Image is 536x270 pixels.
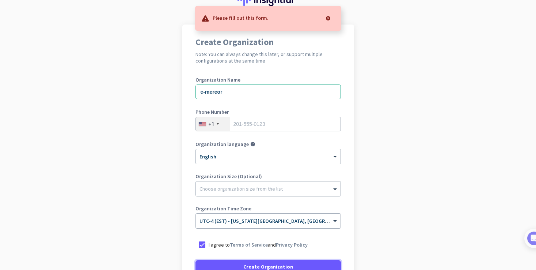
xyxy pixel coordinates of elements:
label: Organization Size (Optional) [195,174,341,179]
label: Organization Name [195,77,341,82]
input: 201-555-0123 [195,117,341,131]
h1: Create Organization [195,38,341,46]
p: I agree to and [209,241,308,248]
label: Phone Number [195,109,341,115]
input: What is the name of your organization? [195,85,341,99]
label: Organization Time Zone [195,206,341,211]
div: +1 [208,120,214,128]
label: Organization language [195,142,249,147]
h2: Note: You can always change this later, or support multiple configurations at the same time [195,51,341,64]
a: Terms of Service [230,241,268,248]
p: Please fill out this form. [213,14,269,21]
a: Privacy Policy [276,241,308,248]
i: help [250,142,255,147]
